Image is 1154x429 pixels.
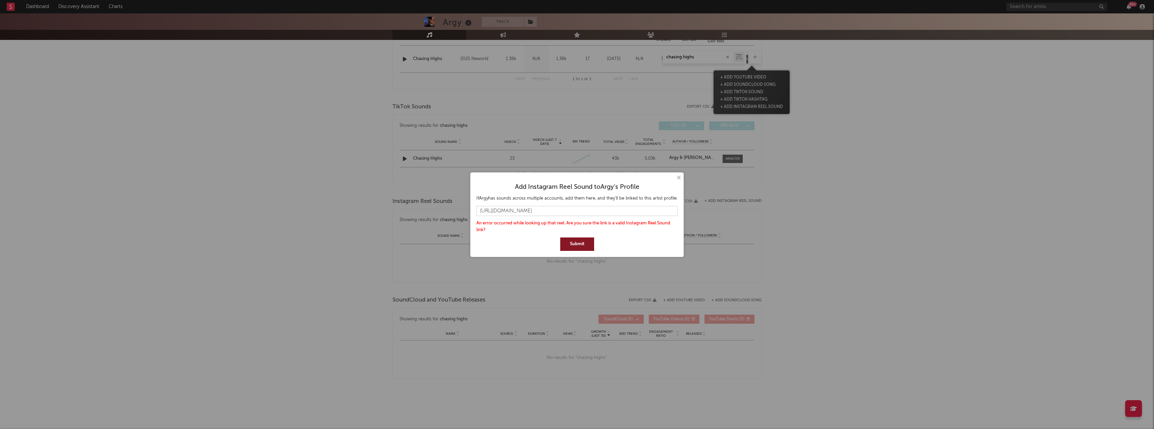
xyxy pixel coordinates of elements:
button: × [675,174,682,181]
div: An error occurred while looking up that reel. Are you sure the link is a valid Instagram Reel Sou... [476,220,678,233]
button: Submit [560,237,594,251]
input: Paste Instagram Reel Sound link here... [476,206,678,216]
div: Add Instagram Reel Sound to Argy 's Profile [476,183,678,191]
div: If Argy has sounds across multiple accounts, add them here, and they'll be linked to this artist ... [476,195,678,202]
